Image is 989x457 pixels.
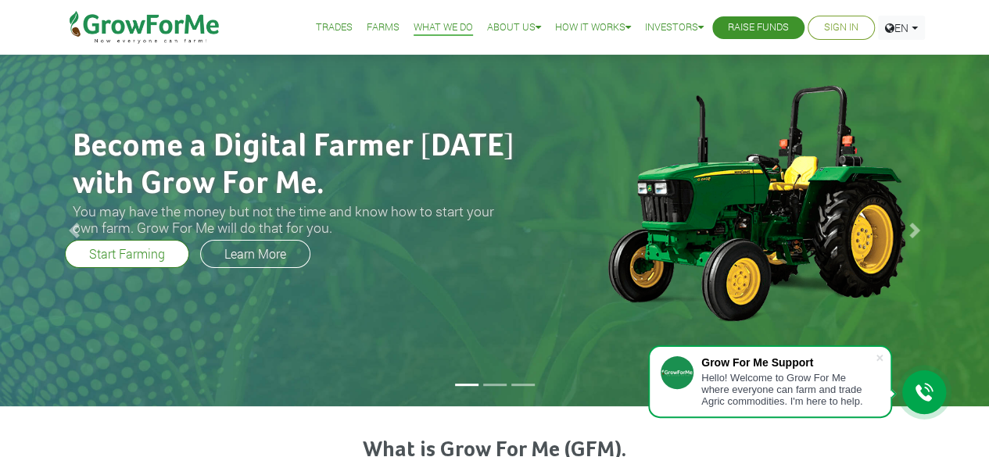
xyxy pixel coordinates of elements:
[487,20,541,36] a: About Us
[581,77,929,327] img: growforme image
[73,128,518,203] h2: Become a Digital Farmer [DATE] with Grow For Me.
[728,20,789,36] a: Raise Funds
[645,20,704,36] a: Investors
[367,20,400,36] a: Farms
[701,372,875,407] div: Hello! Welcome to Grow For Me where everyone can farm and trade Agric commodities. I'm here to help.
[824,20,858,36] a: Sign In
[200,240,310,268] a: Learn More
[73,203,518,236] h3: You may have the money but not the time and know how to start your own farm. Grow For Me will do ...
[701,356,875,369] div: Grow For Me Support
[555,20,631,36] a: How it Works
[878,16,925,40] a: EN
[414,20,473,36] a: What We Do
[316,20,353,36] a: Trades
